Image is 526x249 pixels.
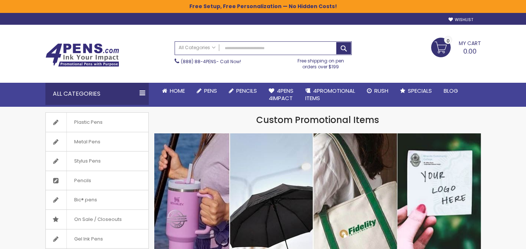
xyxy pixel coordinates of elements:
div: Free shipping on pen orders over $199 [290,55,352,70]
a: Wishlist [448,17,473,23]
a: On Sale / Closeouts [46,210,148,229]
span: Metal Pens [66,132,108,151]
span: Rush [374,87,388,95]
a: 4Pens4impact [263,83,299,107]
span: Pencils [66,171,99,190]
a: (888) 88-4PENS [181,58,216,65]
span: All Categories [179,45,216,51]
span: Home [170,87,185,95]
a: All Categories [175,42,219,54]
a: Home [156,83,191,99]
span: Stylus Pens [66,151,108,171]
span: Gel Ink Pens [66,229,110,249]
span: 4PROMOTIONAL ITEMS [305,87,355,102]
span: Plastic Pens [66,113,110,132]
img: 4Pens Custom Pens and Promotional Products [45,43,119,67]
a: Bic® pens [46,190,148,209]
span: 4Pens 4impact [269,87,293,102]
span: 0.00 [463,47,477,56]
a: Blog [438,83,464,99]
span: Specials [408,87,432,95]
a: Rush [361,83,394,99]
h1: Custom Promotional Items [154,114,481,126]
span: Pens [204,87,217,95]
a: 0.00 0 [431,38,481,56]
a: Plastic Pens [46,113,148,132]
span: Pencils [236,87,257,95]
a: Specials [394,83,438,99]
a: Metal Pens [46,132,148,151]
a: Pencils [46,171,148,190]
span: 0 [447,37,450,44]
a: Pens [191,83,223,99]
span: - Call Now! [181,58,241,65]
div: All Categories [45,83,149,105]
a: Stylus Pens [46,151,148,171]
span: Bic® pens [66,190,104,209]
span: Blog [444,87,458,95]
span: On Sale / Closeouts [66,210,129,229]
a: Pencils [223,83,263,99]
a: Gel Ink Pens [46,229,148,249]
a: 4PROMOTIONALITEMS [299,83,361,107]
